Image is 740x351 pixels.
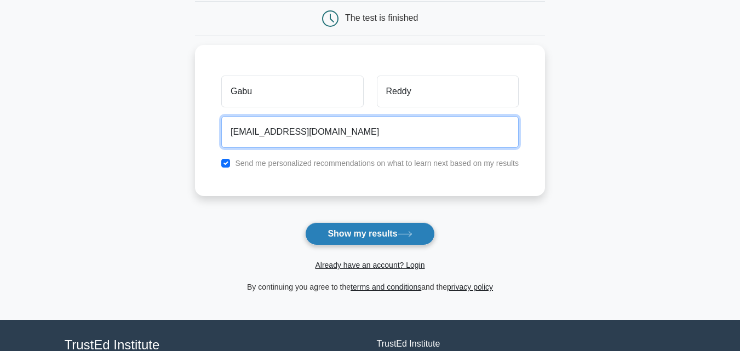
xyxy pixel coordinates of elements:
input: Last name [377,76,519,107]
input: First name [221,76,363,107]
a: Already have an account? Login [315,261,425,269]
div: By continuing you agree to the and the [188,280,552,294]
button: Show my results [305,222,434,245]
div: The test is finished [345,13,418,22]
input: Email [221,116,519,148]
a: terms and conditions [351,283,421,291]
a: privacy policy [447,283,493,291]
label: Send me personalized recommendations on what to learn next based on my results [235,159,519,168]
